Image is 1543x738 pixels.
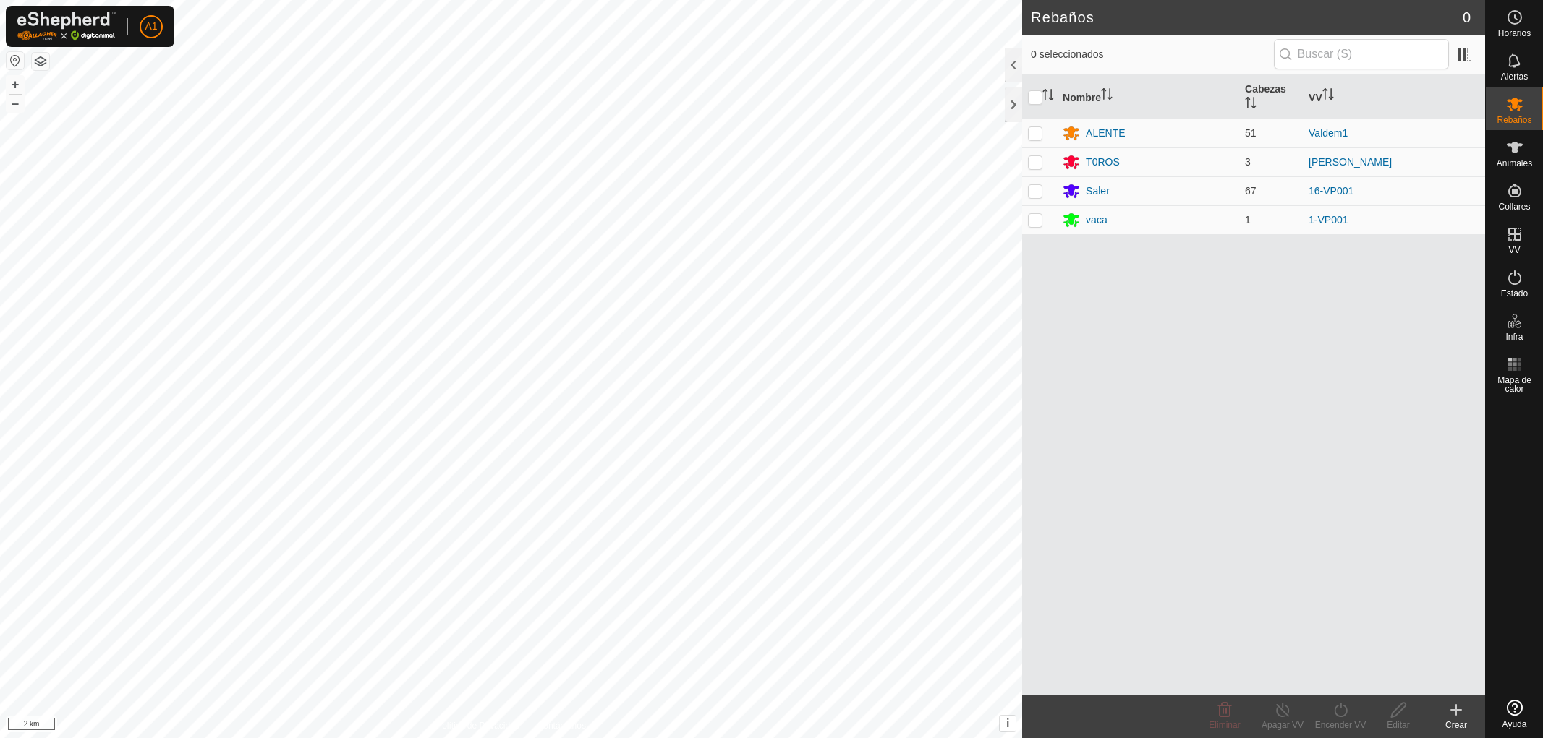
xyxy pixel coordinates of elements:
font: Alertas [1501,72,1528,82]
font: 51 [1245,127,1257,139]
font: VV [1309,91,1322,103]
font: A1 [145,20,157,32]
font: 0 seleccionados [1031,48,1103,60]
input: Buscar (S) [1274,39,1449,69]
font: Encender VV [1315,720,1366,730]
button: Capas del Mapa [32,53,49,70]
button: + [7,76,24,93]
font: Estado [1501,288,1528,299]
font: vaca [1086,214,1108,226]
font: Contáctanos [537,721,586,731]
font: T0ROS [1086,156,1120,168]
font: Rebaños [1497,115,1531,125]
font: Infra [1505,332,1523,342]
font: Rebaños [1031,9,1094,25]
a: Ayuda [1486,694,1543,734]
button: i [1000,716,1016,731]
img: Logotipo de Gallagher [17,12,116,41]
font: 0 [1463,9,1471,25]
font: i [1006,717,1009,729]
font: VV [1508,245,1520,255]
font: Apagar VV [1262,720,1304,730]
p-sorticon: Activar para ordenar [1042,91,1054,103]
font: ALENTE [1086,127,1125,139]
font: Saler [1086,185,1110,197]
p-sorticon: Activar para ordenar [1322,90,1334,102]
font: Cabezas [1245,83,1286,95]
font: Eliminar [1209,720,1240,730]
font: + [12,77,20,92]
font: Horarios [1498,28,1531,38]
a: Política de Privacidad [436,719,519,732]
p-sorticon: Activar para ordenar [1101,90,1113,102]
a: Contáctanos [537,719,586,732]
font: 3 [1245,156,1251,168]
font: Crear [1445,720,1467,730]
font: – [12,95,19,111]
font: Animales [1497,158,1532,168]
a: Valdem1 [1309,127,1348,139]
font: Collares [1498,202,1530,212]
p-sorticon: Activar para ordenar [1245,99,1257,111]
a: [PERSON_NAME] [1309,156,1392,168]
font: 67 [1245,185,1257,197]
font: Editar [1387,720,1409,730]
font: Nombre [1063,91,1101,103]
button: Restablecer mapa [7,52,24,69]
font: Política de Privacidad [436,721,519,731]
font: Mapa de calor [1497,375,1531,394]
font: 1 [1245,214,1251,226]
button: – [7,95,24,112]
a: 16-VP001 [1309,185,1353,197]
a: 1-VP001 [1309,214,1348,226]
font: Ayuda [1502,719,1527,729]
